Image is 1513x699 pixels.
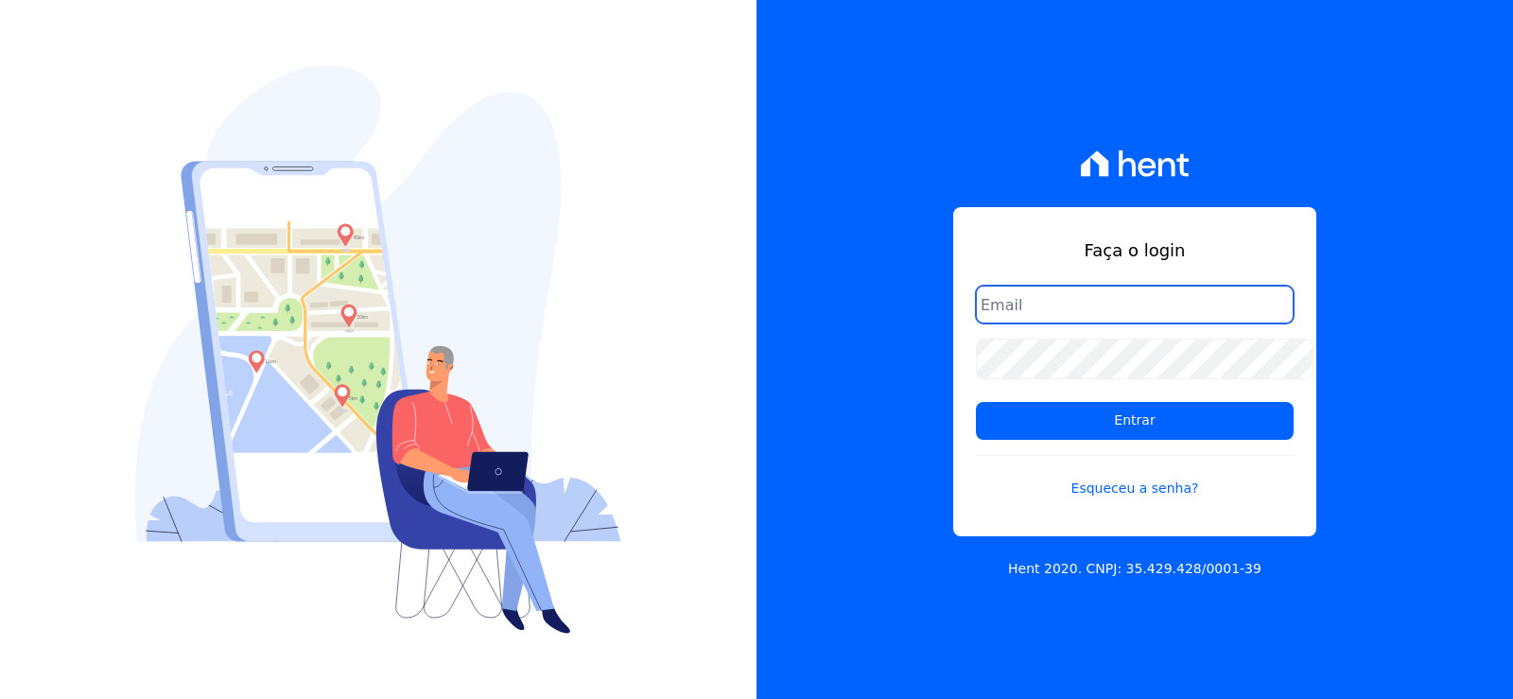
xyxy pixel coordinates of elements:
[1008,559,1261,579] p: Hent 2020. CNPJ: 35.429.428/0001-39
[976,286,1294,323] input: Email
[976,402,1294,440] input: Entrar
[976,455,1294,498] a: Esqueceu a senha?
[976,237,1294,263] h1: Faça o login
[135,65,621,634] img: Login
